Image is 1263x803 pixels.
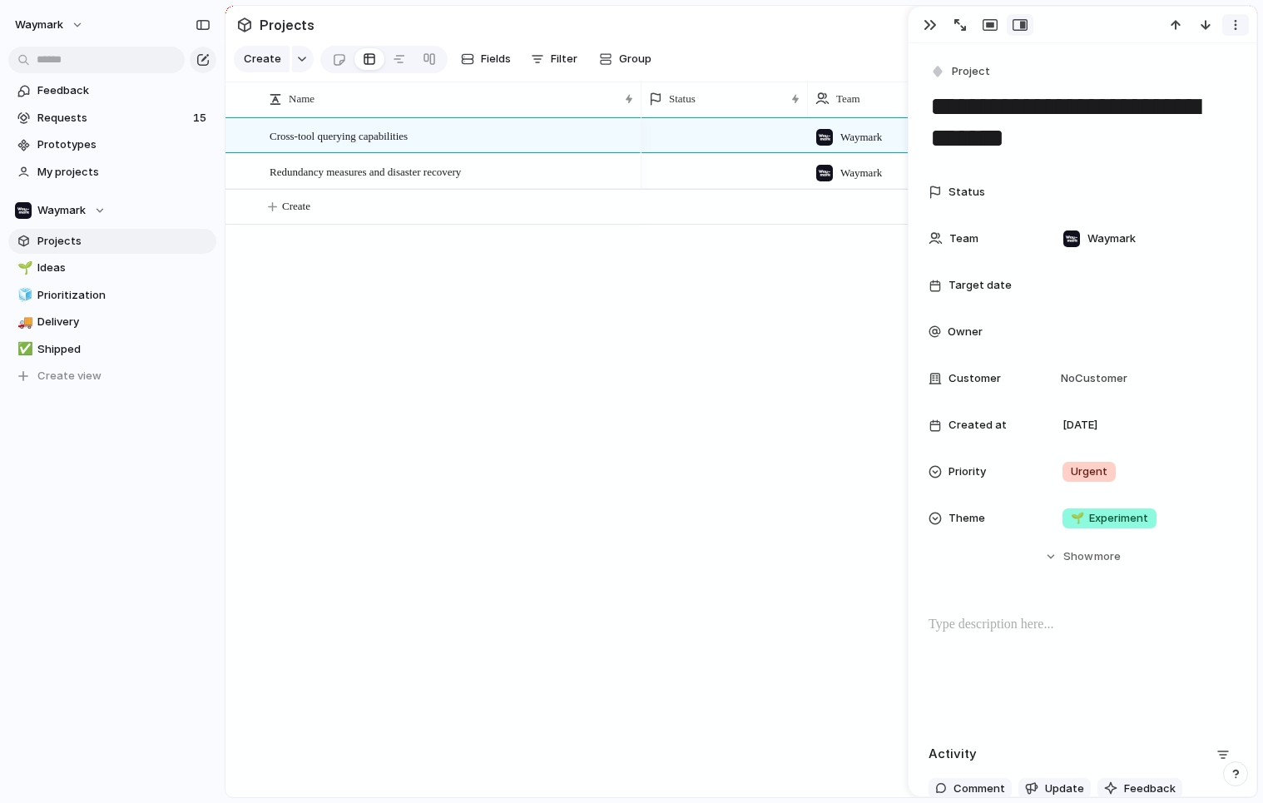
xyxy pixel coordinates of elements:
[15,341,32,358] button: ✅
[524,46,584,72] button: Filter
[1124,781,1176,797] span: Feedback
[927,60,995,84] button: Project
[948,184,985,201] span: Status
[1087,230,1136,247] span: Waymark
[929,778,1012,800] button: Comment
[551,51,577,67] span: Filter
[7,12,92,38] button: Waymark
[244,51,281,67] span: Create
[8,160,216,185] a: My projects
[948,324,983,340] span: Owner
[37,287,210,304] span: Prioritization
[270,161,461,181] span: Redundancy measures and disaster recovery
[17,313,29,332] div: 🚚
[15,260,32,276] button: 🌱
[929,745,977,764] h2: Activity
[15,287,32,304] button: 🧊
[8,310,216,335] a: 🚚Delivery
[454,46,518,72] button: Fields
[481,51,511,67] span: Fields
[8,198,216,223] button: Waymark
[15,314,32,330] button: 🚚
[37,260,210,276] span: Ideas
[8,255,216,280] a: 🌱Ideas
[948,417,1007,434] span: Created at
[1062,417,1097,434] span: [DATE]
[37,368,102,384] span: Create view
[8,106,216,131] a: Requests15
[17,340,29,359] div: ✅
[37,110,188,126] span: Requests
[37,314,210,330] span: Delivery
[37,82,210,99] span: Feedback
[1071,511,1084,524] span: 🌱
[17,285,29,305] div: 🧊
[1063,548,1093,565] span: Show
[282,198,310,215] span: Create
[1071,463,1107,480] span: Urgent
[1045,781,1084,797] span: Update
[8,132,216,157] a: Prototypes
[37,202,86,219] span: Waymark
[37,136,210,153] span: Prototypes
[948,463,986,480] span: Priority
[8,229,216,254] a: Projects
[952,63,990,80] span: Project
[15,17,63,33] span: Waymark
[37,164,210,181] span: My projects
[8,337,216,362] a: ✅Shipped
[37,233,210,250] span: Projects
[8,283,216,308] a: 🧊Prioritization
[953,781,1005,797] span: Comment
[669,91,696,107] span: Status
[17,259,29,278] div: 🌱
[234,46,290,72] button: Create
[619,51,651,67] span: Group
[1094,548,1121,565] span: more
[948,277,1012,294] span: Target date
[8,364,216,389] button: Create view
[840,129,882,146] span: Waymark
[840,165,882,181] span: Waymark
[948,510,985,527] span: Theme
[256,10,318,40] span: Projects
[193,110,210,126] span: 15
[270,126,408,145] span: Cross-tool querying capabilities
[591,46,660,72] button: Group
[37,341,210,358] span: Shipped
[1018,778,1091,800] button: Update
[1056,370,1127,387] span: No Customer
[836,91,860,107] span: Team
[289,91,315,107] span: Name
[1071,510,1148,527] span: Experiment
[1097,778,1182,800] button: Feedback
[929,542,1236,572] button: Showmore
[948,370,1001,387] span: Customer
[8,78,216,103] a: Feedback
[949,230,978,247] span: Team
